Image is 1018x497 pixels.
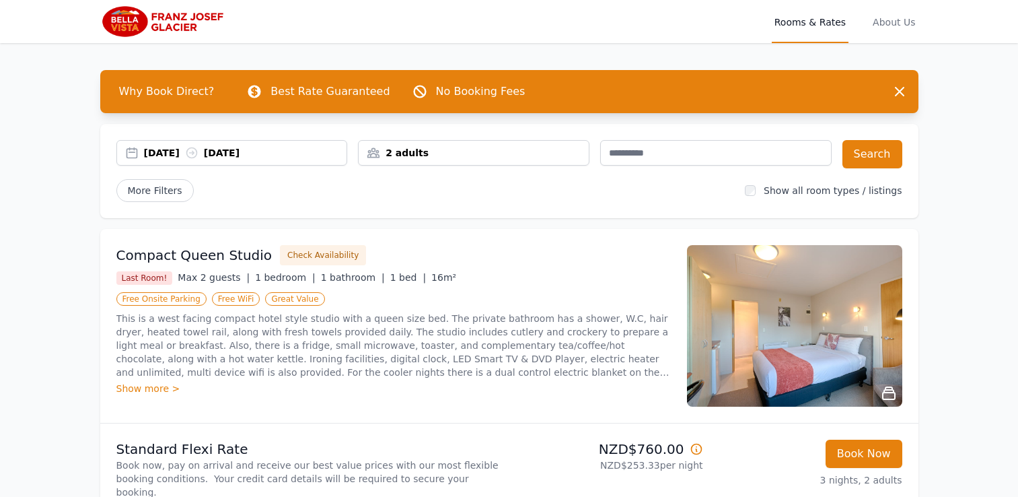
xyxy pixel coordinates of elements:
[255,272,316,283] span: 1 bedroom |
[116,312,671,379] p: This is a west facing compact hotel style studio with a queen size bed. The private bathroom has ...
[116,382,671,395] div: Show more >
[265,292,324,306] span: Great Value
[270,84,390,100] p: Best Rate Guaranteed
[842,140,902,168] button: Search
[359,146,589,160] div: 2 adults
[515,440,703,459] p: NZD$760.00
[108,78,225,105] span: Why Book Direct?
[436,84,525,100] p: No Booking Fees
[100,5,230,38] img: Bella Vista Franz Josef Glacier
[178,272,250,283] span: Max 2 guests |
[764,185,902,196] label: Show all room types / listings
[116,440,504,459] p: Standard Flexi Rate
[826,440,902,468] button: Book Now
[116,246,272,265] h3: Compact Queen Studio
[116,179,194,202] span: More Filters
[431,272,456,283] span: 16m²
[321,272,385,283] span: 1 bathroom |
[144,146,347,160] div: [DATE] [DATE]
[714,473,902,487] p: 3 nights, 2 adults
[515,459,703,472] p: NZD$253.33 per night
[116,292,207,306] span: Free Onsite Parking
[116,271,173,285] span: Last Room!
[280,245,366,265] button: Check Availability
[390,272,426,283] span: 1 bed |
[212,292,260,306] span: Free WiFi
